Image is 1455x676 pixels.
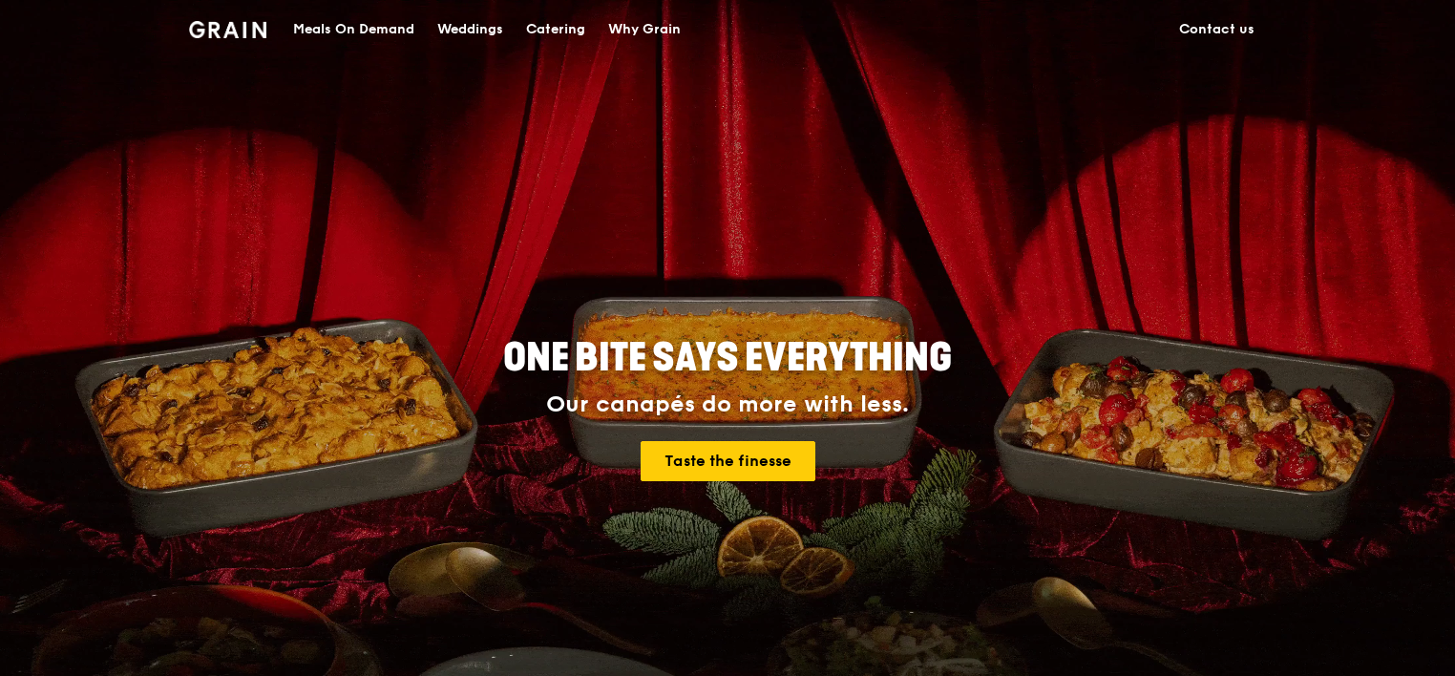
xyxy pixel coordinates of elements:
div: Weddings [437,1,503,58]
div: Meals On Demand [293,1,414,58]
a: Why Grain [597,1,692,58]
span: ONE BITE SAYS EVERYTHING [503,335,952,381]
div: Our canapés do more with less. [384,391,1071,418]
a: Weddings [426,1,515,58]
div: Catering [526,1,585,58]
div: Why Grain [608,1,681,58]
a: Catering [515,1,597,58]
a: Taste the finesse [641,441,815,481]
a: Contact us [1168,1,1266,58]
img: Grain [189,21,266,38]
